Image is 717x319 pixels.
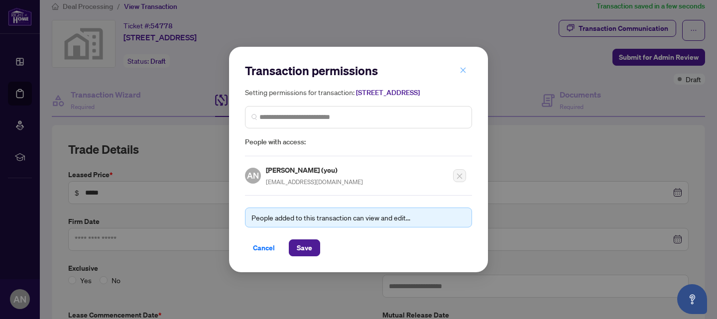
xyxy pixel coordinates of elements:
[245,136,472,148] span: People with access:
[356,88,420,97] span: [STREET_ADDRESS]
[247,169,259,182] span: AN
[289,239,320,256] button: Save
[253,240,275,256] span: Cancel
[245,63,472,79] h2: Transaction permissions
[251,212,466,223] div: People added to this transaction can view and edit...
[677,284,707,314] button: Open asap
[297,240,312,256] span: Save
[245,239,283,256] button: Cancel
[251,114,257,120] img: search_icon
[245,87,472,98] h5: Setting permissions for transaction:
[460,67,467,74] span: close
[266,164,363,176] h5: [PERSON_NAME] (you)
[266,178,363,186] span: [EMAIL_ADDRESS][DOMAIN_NAME]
